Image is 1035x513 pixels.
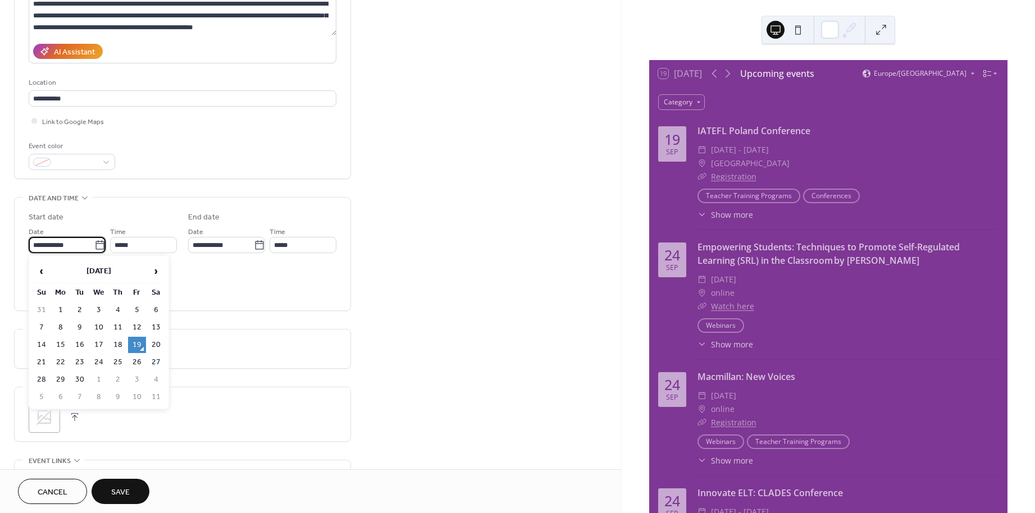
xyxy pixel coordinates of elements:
th: Mo [52,285,70,301]
td: 15 [52,337,70,353]
td: 10 [90,319,108,336]
span: [GEOGRAPHIC_DATA] [711,157,790,170]
td: 27 [147,354,165,370]
td: 18 [109,337,127,353]
span: Time [270,226,285,238]
td: 11 [109,319,127,336]
span: online [711,402,735,416]
td: 16 [71,337,89,353]
td: 26 [128,354,146,370]
td: 8 [90,389,108,405]
td: 5 [128,302,146,318]
div: Sep [666,149,678,156]
button: ​Show more [697,455,753,466]
div: ​ [697,170,706,184]
div: 24 [664,378,680,392]
a: Innovate ELT: CLADES Conference [697,487,843,499]
a: Registration [711,417,756,428]
div: ​ [697,338,706,350]
span: Event links [29,455,71,467]
th: Tu [71,285,89,301]
td: 9 [71,319,89,336]
td: 6 [52,389,70,405]
button: Cancel [18,479,87,504]
td: 3 [128,372,146,388]
span: ‹ [33,260,50,282]
td: 31 [33,302,51,318]
span: Time [110,226,126,238]
div: Start date [29,212,63,223]
td: 25 [109,354,127,370]
td: 20 [147,337,165,353]
div: ​ [697,455,706,466]
td: 12 [128,319,146,336]
span: Show more [711,209,753,221]
td: 13 [147,319,165,336]
td: 30 [71,372,89,388]
td: 6 [147,302,165,318]
div: ​ [697,157,706,170]
td: 23 [71,354,89,370]
span: Date [188,226,203,238]
button: AI Assistant [33,44,103,59]
span: [DATE] - [DATE] [711,143,769,157]
td: 1 [90,372,108,388]
th: Th [109,285,127,301]
button: ​Show more [697,209,753,221]
td: 5 [33,389,51,405]
td: 21 [33,354,51,370]
td: 4 [147,372,165,388]
a: Watch here [711,301,754,312]
td: 7 [71,389,89,405]
td: 17 [90,337,108,353]
th: Su [33,285,51,301]
th: We [90,285,108,301]
td: 22 [52,354,70,370]
div: ​ [697,286,706,300]
td: 7 [33,319,51,336]
div: ​ [697,209,706,221]
div: 24 [664,248,680,262]
a: Macmillan: New Voices [697,370,795,383]
td: 10 [128,389,146,405]
td: 14 [33,337,51,353]
td: 1 [52,302,70,318]
td: 11 [147,389,165,405]
td: 9 [109,389,127,405]
span: Show more [711,455,753,466]
div: Location [29,77,334,89]
div: Sep [666,394,678,401]
div: ​ [697,300,706,313]
span: Link to Google Maps [42,116,104,128]
span: Date [29,226,44,238]
a: Empowering Students: Techniques to Promote Self-Regulated Learning (SRL) in the Classroom by [PER... [697,241,960,267]
div: End date [188,212,220,223]
div: ​ [697,143,706,157]
td: 4 [109,302,127,318]
td: 28 [33,372,51,388]
span: [DATE] [711,389,736,402]
div: Sep [666,264,678,272]
button: Save [92,479,149,504]
td: 19 [128,337,146,353]
span: Show more [711,338,753,350]
th: [DATE] [52,259,146,283]
span: Europe/[GEOGRAPHIC_DATA] [874,70,966,77]
span: online [711,286,735,300]
span: [DATE] [711,273,736,286]
td: 8 [52,319,70,336]
span: Date and time [29,193,79,204]
div: 19 [664,132,680,146]
span: Cancel [38,487,67,498]
div: AI Assistant [54,47,95,58]
a: Registration [711,171,756,182]
div: ​ [697,273,706,286]
td: 2 [71,302,89,318]
span: Save [111,487,130,498]
td: 24 [90,354,108,370]
th: Fr [128,285,146,301]
div: ​ [697,416,706,429]
div: Upcoming events [740,67,814,80]
th: Sa [147,285,165,301]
